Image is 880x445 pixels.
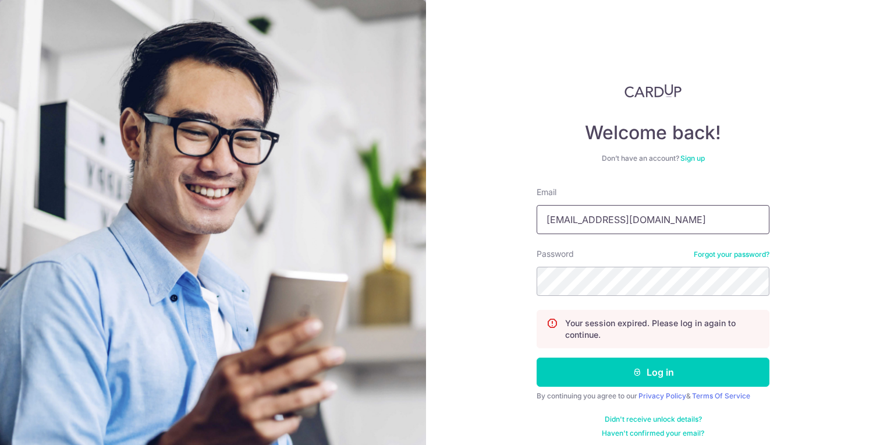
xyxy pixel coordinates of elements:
label: Email [537,186,556,198]
a: Forgot your password? [694,250,769,259]
button: Log in [537,358,769,387]
a: Terms Of Service [692,391,750,400]
h4: Welcome back! [537,121,769,144]
a: Didn't receive unlock details? [605,415,702,424]
a: Haven't confirmed your email? [602,429,704,438]
label: Password [537,248,574,260]
img: CardUp Logo [624,84,682,98]
a: Privacy Policy [638,391,686,400]
div: By continuing you agree to our & [537,391,769,401]
div: Don’t have an account? [537,154,769,163]
p: Your session expired. Please log in again to continue. [565,317,760,341]
input: Enter your Email [537,205,769,234]
a: Sign up [680,154,705,163]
